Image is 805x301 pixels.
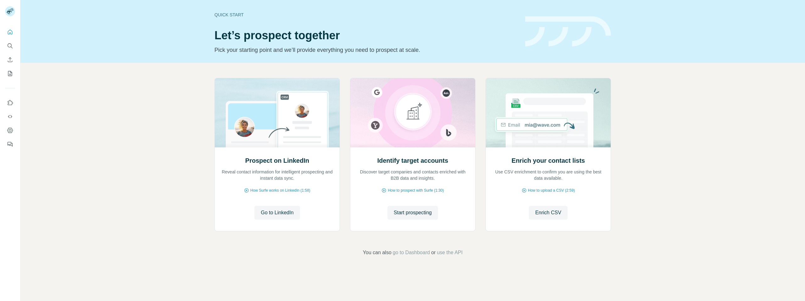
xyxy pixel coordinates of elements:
button: go to Dashboard [393,249,430,256]
img: Prospect on LinkedIn [214,78,340,147]
h1: Let’s prospect together [214,29,518,42]
img: Identify target accounts [350,78,475,147]
span: How to upload a CSV (2:59) [528,188,575,193]
img: banner [525,16,611,47]
button: Start prospecting [387,206,438,220]
span: Enrich CSV [535,209,561,216]
button: Use Surfe API [5,111,15,122]
p: Pick your starting point and we’ll provide everything you need to prospect at scale. [214,46,518,54]
button: My lists [5,68,15,79]
button: Enrich CSV [5,54,15,65]
p: Use CSV enrichment to confirm you are using the best data available. [492,169,604,181]
p: Reveal contact information for intelligent prospecting and instant data sync. [221,169,333,181]
button: Go to LinkedIn [254,206,300,220]
button: Quick start [5,26,15,38]
button: Dashboard [5,125,15,136]
img: Enrich your contact lists [486,78,611,147]
span: Go to LinkedIn [261,209,293,216]
button: Use Surfe on LinkedIn [5,97,15,108]
button: Search [5,40,15,52]
p: Discover target companies and contacts enriched with B2B data and insights. [357,169,469,181]
span: You can also [363,249,391,256]
span: How Surfe works on LinkedIn (1:58) [250,188,310,193]
span: or [431,249,436,256]
button: use the API [437,249,463,256]
button: Enrich CSV [529,206,568,220]
div: Quick start [214,12,518,18]
span: Start prospecting [394,209,432,216]
h2: Enrich your contact lists [512,156,585,165]
h2: Identify target accounts [377,156,448,165]
span: How to prospect with Surfe (1:30) [388,188,444,193]
h2: Prospect on LinkedIn [245,156,309,165]
button: Feedback [5,139,15,150]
